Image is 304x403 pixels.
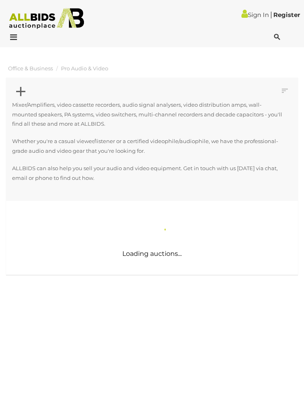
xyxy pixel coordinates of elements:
[270,10,272,19] span: |
[12,100,286,129] p: Mixer/Amplifiers, video cassette recorders, audio signal analysers, video distribution amps, wall...
[5,8,89,29] img: Allbids.com.au
[12,164,286,183] p: ALLBIDS can also help you sell your audio and video equipment. Get in touch with us [DATE] via ch...
[273,11,300,19] a: Register
[12,137,286,156] p: Whether you're a casual viewer/listener or a certified videophile/audiophile, we have the profess...
[61,65,108,72] a: Pro Audio & Video
[8,65,53,72] a: Office & Business
[241,11,269,19] a: Sign In
[122,250,182,257] span: Loading auctions...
